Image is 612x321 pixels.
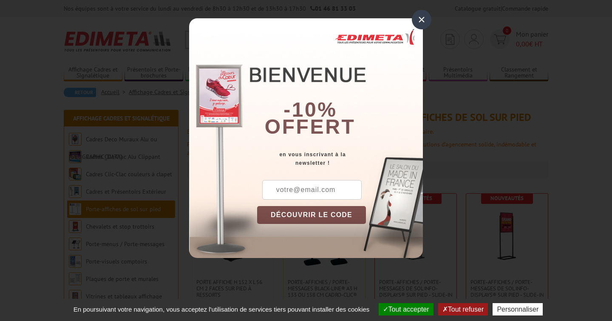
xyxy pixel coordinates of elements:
span: En poursuivant votre navigation, vous acceptez l'utilisation de services tiers pouvant installer ... [69,306,374,313]
div: en vous inscrivant à la newsletter ! [257,150,423,167]
button: DÉCOUVRIR LE CODE [257,206,366,224]
b: -10% [283,98,337,121]
input: votre@email.com [262,180,362,200]
div: × [412,10,431,29]
button: Tout refuser [438,303,488,315]
button: Tout accepter [379,303,433,315]
button: Personnaliser (fenêtre modale) [493,303,543,315]
font: offert [265,115,356,138]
